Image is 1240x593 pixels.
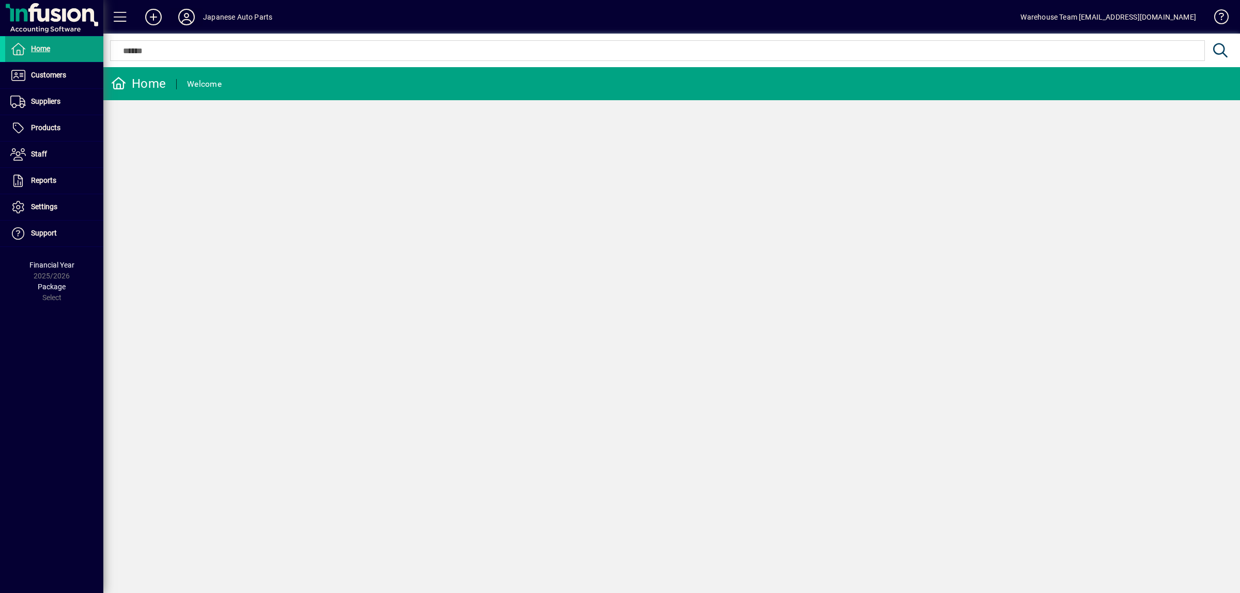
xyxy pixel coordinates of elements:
[31,97,60,105] span: Suppliers
[5,115,103,141] a: Products
[5,168,103,194] a: Reports
[187,76,222,92] div: Welcome
[31,176,56,184] span: Reports
[31,123,60,132] span: Products
[137,8,170,26] button: Add
[38,283,66,291] span: Package
[31,44,50,53] span: Home
[170,8,203,26] button: Profile
[29,261,74,269] span: Financial Year
[5,142,103,167] a: Staff
[111,75,166,92] div: Home
[31,71,66,79] span: Customers
[31,202,57,211] span: Settings
[5,221,103,246] a: Support
[1020,9,1196,25] div: Warehouse Team [EMAIL_ADDRESS][DOMAIN_NAME]
[5,63,103,88] a: Customers
[5,89,103,115] a: Suppliers
[31,150,47,158] span: Staff
[5,194,103,220] a: Settings
[203,9,272,25] div: Japanese Auto Parts
[31,229,57,237] span: Support
[1206,2,1227,36] a: Knowledge Base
